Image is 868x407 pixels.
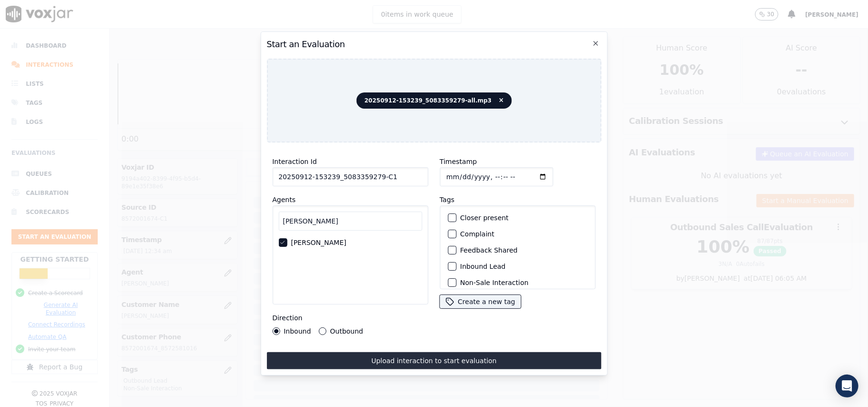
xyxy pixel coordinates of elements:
[460,263,505,270] label: Inbound Lead
[460,247,517,254] label: Feedback Shared
[439,158,477,165] label: Timestamp
[439,295,521,308] button: Create a new tag
[836,375,858,397] div: Open Intercom Messenger
[272,158,317,165] label: Interaction Id
[460,279,528,286] label: Non-Sale Interaction
[284,328,311,335] label: Inbound
[272,196,296,203] label: Agents
[291,239,346,246] label: [PERSON_NAME]
[266,38,601,51] h2: Start an Evaluation
[266,352,601,369] button: Upload interaction to start evaluation
[460,231,494,237] label: Complaint
[272,167,428,186] input: reference id, file name, etc
[357,92,512,109] span: 20250912-153239_5083359279-all.mp3
[439,196,454,203] label: Tags
[272,314,302,322] label: Direction
[330,328,363,335] label: Outbound
[278,212,422,231] input: Search Agents...
[460,214,509,221] label: Closer present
